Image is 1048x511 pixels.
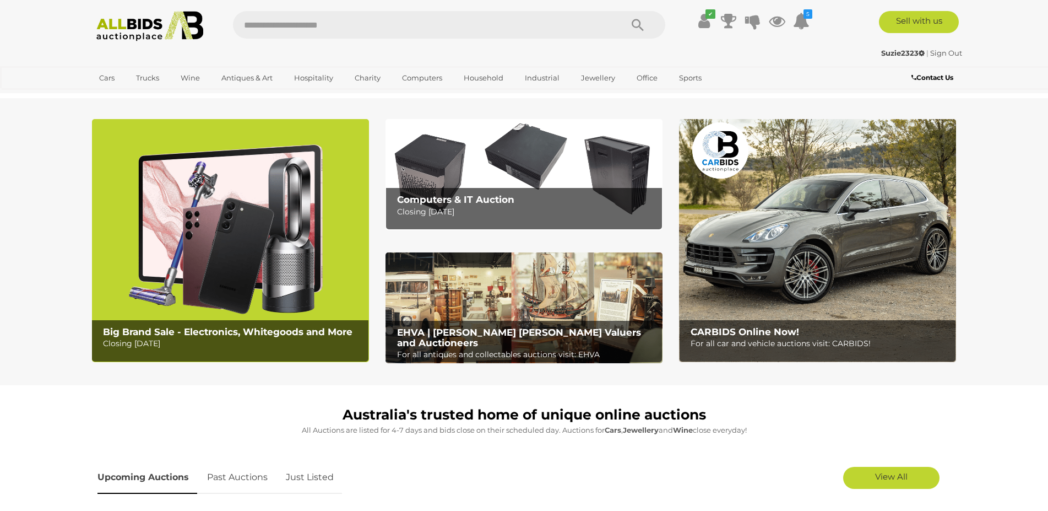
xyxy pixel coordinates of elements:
[843,467,940,489] a: View All
[881,49,926,57] a: Suzie2323
[103,326,352,337] b: Big Brand Sale - Electronics, Whitegoods and More
[518,69,567,87] a: Industrial
[92,119,369,362] img: Big Brand Sale - Electronics, Whitegoods and More
[385,119,663,230] img: Computers & IT Auction
[803,9,812,19] i: 5
[879,11,959,33] a: Sell with us
[926,49,928,57] span: |
[385,252,663,364] img: EHVA | Evans Hastings Valuers and Auctioneers
[629,69,665,87] a: Office
[679,119,956,362] a: CARBIDS Online Now! CARBIDS Online Now! For all car and vehicle auctions visit: CARBIDS!
[911,72,956,84] a: Contact Us
[92,87,184,105] a: [GEOGRAPHIC_DATA]
[214,69,280,87] a: Antiques & Art
[90,11,210,41] img: Allbids.com.au
[691,326,799,337] b: CARBIDS Online Now!
[385,252,663,364] a: EHVA | Evans Hastings Valuers and Auctioneers EHVA | [PERSON_NAME] [PERSON_NAME] Valuers and Auct...
[397,194,514,205] b: Computers & IT Auction
[385,119,663,230] a: Computers & IT Auction Computers & IT Auction Closing [DATE]
[875,471,908,482] span: View All
[696,11,713,31] a: ✔
[623,426,659,434] strong: Jewellery
[97,424,951,437] p: All Auctions are listed for 4-7 days and bids close on their scheduled day. Auctions for , and cl...
[672,69,709,87] a: Sports
[881,49,925,57] strong: Suzie2323
[92,69,122,87] a: Cars
[287,69,340,87] a: Hospitality
[129,69,166,87] a: Trucks
[691,337,950,351] p: For all car and vehicle auctions visit: CARBIDS!
[278,461,342,494] a: Just Listed
[199,461,276,494] a: Past Auctions
[705,9,715,19] i: ✔
[673,426,693,434] strong: Wine
[97,461,197,494] a: Upcoming Auctions
[347,69,388,87] a: Charity
[457,69,511,87] a: Household
[679,119,956,362] img: CARBIDS Online Now!
[103,337,362,351] p: Closing [DATE]
[395,69,449,87] a: Computers
[605,426,621,434] strong: Cars
[397,327,641,348] b: EHVA | [PERSON_NAME] [PERSON_NAME] Valuers and Auctioneers
[610,11,665,39] button: Search
[911,73,953,82] b: Contact Us
[97,407,951,423] h1: Australia's trusted home of unique online auctions
[397,205,656,219] p: Closing [DATE]
[793,11,810,31] a: 5
[173,69,207,87] a: Wine
[574,69,622,87] a: Jewellery
[397,348,656,362] p: For all antiques and collectables auctions visit: EHVA
[92,119,369,362] a: Big Brand Sale - Electronics, Whitegoods and More Big Brand Sale - Electronics, Whitegoods and Mo...
[930,49,962,57] a: Sign Out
